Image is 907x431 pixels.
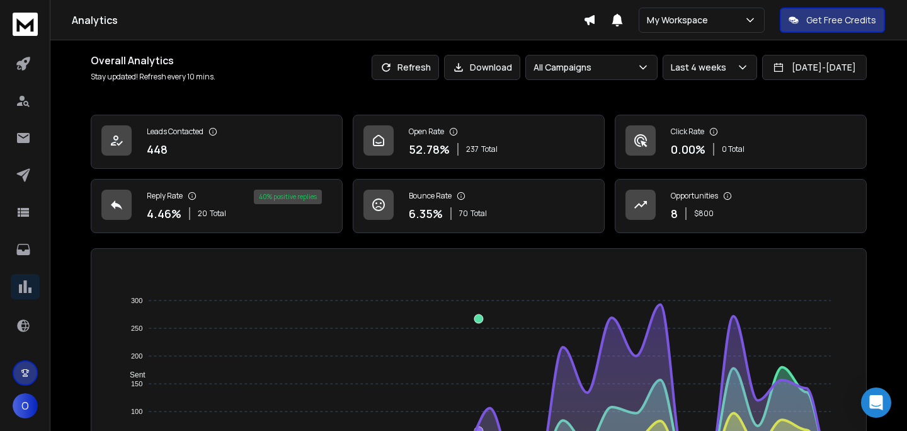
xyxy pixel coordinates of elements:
tspan: 150 [131,380,142,388]
button: [DATE]-[DATE] [762,55,867,80]
p: Bounce Rate [409,191,452,201]
button: Refresh [372,55,439,80]
p: 8 [671,205,678,222]
tspan: 250 [131,325,142,332]
tspan: 300 [131,297,142,304]
p: My Workspace [647,14,713,26]
p: Stay updated! Refresh every 10 mins. [91,72,215,82]
p: 0 Total [722,144,744,154]
span: 237 [466,144,479,154]
img: logo [13,13,38,36]
h1: Overall Analytics [91,53,215,68]
p: 52.78 % [409,141,450,158]
a: Opportunities8$800 [615,179,867,233]
span: Sent [120,371,145,379]
p: Opportunities [671,191,718,201]
button: Get Free Credits [780,8,885,33]
p: Click Rate [671,127,704,137]
a: Leads Contacted448 [91,115,343,169]
p: Reply Rate [147,191,183,201]
tspan: 100 [131,408,142,415]
a: Reply Rate4.46%20Total40% positive replies [91,179,343,233]
tspan: 200 [131,352,142,360]
div: 40 % positive replies [254,190,322,204]
button: O [13,393,38,418]
p: Leads Contacted [147,127,203,137]
a: Click Rate0.00%0 Total [615,115,867,169]
p: Refresh [397,61,431,74]
span: Total [481,144,498,154]
span: 70 [459,209,468,219]
span: Total [210,209,226,219]
a: Open Rate52.78%237Total [353,115,605,169]
div: Open Intercom Messenger [861,388,891,418]
p: Last 4 weeks [671,61,731,74]
p: 448 [147,141,168,158]
p: 0.00 % [671,141,705,158]
p: Get Free Credits [806,14,876,26]
p: 4.46 % [147,205,181,222]
h1: Analytics [72,13,583,28]
p: All Campaigns [533,61,596,74]
p: $ 800 [694,209,714,219]
button: Download [444,55,520,80]
p: Download [470,61,512,74]
a: Bounce Rate6.35%70Total [353,179,605,233]
span: 20 [198,209,207,219]
span: Total [471,209,487,219]
p: 6.35 % [409,205,443,222]
p: Open Rate [409,127,444,137]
